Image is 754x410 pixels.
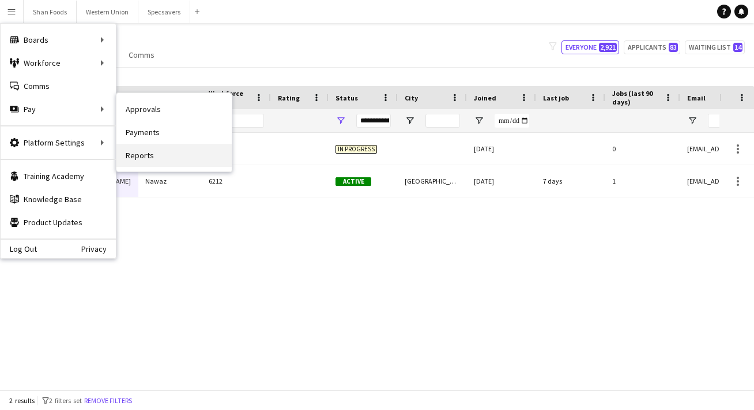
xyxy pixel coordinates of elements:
div: 6212 [202,165,271,197]
button: Waiting list14 [685,40,745,54]
span: 2,921 [599,43,617,52]
span: 14 [733,43,742,52]
div: Nawaz [138,165,202,197]
div: 10967 [202,133,271,165]
span: Jobs (last 90 days) [612,89,659,106]
div: 1 [605,165,680,197]
input: Workforce ID Filter Input [229,114,264,128]
button: Everyone2,921 [561,40,619,54]
div: Boards [1,28,116,51]
a: Comms [124,47,159,62]
span: 83 [669,43,678,52]
button: Western Union [77,1,138,23]
div: 0 [605,133,680,165]
a: Product Updates [1,211,116,234]
span: Active [335,177,371,186]
div: [DATE] [467,133,536,165]
a: Approvals [116,98,232,121]
span: 2 filters set [49,396,82,405]
a: Reports [116,144,232,167]
button: Open Filter Menu [335,115,346,126]
div: [DATE] [467,165,536,197]
a: Training Academy [1,165,116,188]
button: Specsavers [138,1,190,23]
button: Open Filter Menu [687,115,698,126]
input: Joined Filter Input [495,114,529,128]
button: Open Filter Menu [474,115,484,126]
div: 7 days [536,165,605,197]
span: Email [687,94,706,102]
button: Remove filters [82,394,134,407]
span: Comms [129,50,154,60]
a: Knowledge Base [1,188,116,211]
span: Status [335,94,358,102]
a: Comms [1,74,116,98]
span: Rating [278,94,300,102]
span: Joined [474,94,496,102]
span: In progress [335,145,377,154]
a: Log Out [1,244,37,254]
a: Payments [116,121,232,144]
div: Platform Settings [1,131,116,154]
span: Workforce ID [209,89,250,106]
button: Open Filter Menu [405,115,415,126]
span: City [405,94,418,102]
button: Shan Foods [24,1,77,23]
button: Applicants83 [624,40,680,54]
input: City Filter Input [425,114,460,128]
div: Workforce [1,51,116,74]
div: [GEOGRAPHIC_DATA] [398,165,467,197]
div: Pay [1,98,116,121]
a: Privacy [81,244,116,254]
span: Last job [543,94,569,102]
